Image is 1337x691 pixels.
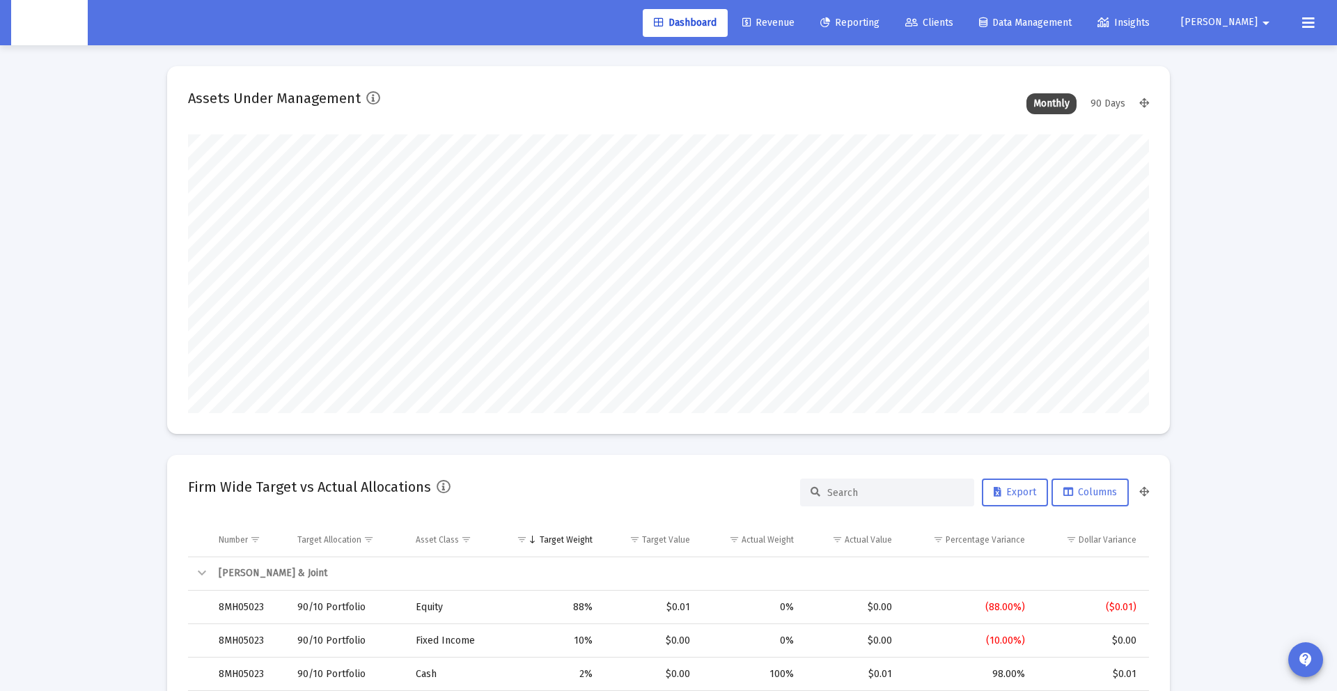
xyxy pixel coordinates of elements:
span: Show filter options for column 'Actual Weight' [729,534,740,545]
mat-icon: contact_support [1297,651,1314,668]
input: Search [827,487,964,499]
div: 88% [508,600,592,614]
span: [PERSON_NAME] [1181,17,1258,29]
a: Revenue [731,9,806,37]
span: Clients [905,17,953,29]
td: 8MH05023 [209,658,288,691]
div: $0.00 [813,634,892,648]
div: [PERSON_NAME] & Joint [219,566,1136,580]
div: $0.01 [813,667,892,681]
div: Monthly [1026,93,1077,114]
h2: Firm Wide Target vs Actual Allocations [188,476,431,498]
div: $0.00 [612,634,690,648]
div: ($0.01) [1045,600,1136,614]
td: Column Number [209,523,288,557]
span: Dashboard [654,17,717,29]
a: Dashboard [643,9,728,37]
span: Data Management [979,17,1072,29]
span: Revenue [742,17,795,29]
div: $0.01 [612,600,690,614]
div: $0.00 [813,600,892,614]
span: Export [994,486,1036,498]
td: Column Actual Weight [700,523,804,557]
button: [PERSON_NAME] [1164,8,1291,36]
div: Percentage Variance [946,534,1025,545]
td: Equity [406,591,498,624]
span: Insights [1097,17,1150,29]
button: Export [982,479,1048,506]
td: 8MH05023 [209,624,288,658]
div: Dollar Variance [1079,534,1136,545]
div: (10.00%) [912,634,1026,648]
div: Number [219,534,248,545]
div: $0.01 [1045,667,1136,681]
div: Data grid [188,523,1149,691]
td: Column Asset Class [406,523,498,557]
a: Insights [1086,9,1161,37]
td: 90/10 Portfolio [288,624,406,658]
div: Target Weight [540,534,593,545]
mat-icon: arrow_drop_down [1258,9,1274,37]
td: Collapse [188,557,209,591]
span: Show filter options for column 'Target Allocation' [363,534,374,545]
span: Show filter options for column 'Actual Value' [832,534,843,545]
div: Target Value [642,534,690,545]
div: 98.00% [912,667,1026,681]
span: Columns [1063,486,1117,498]
td: 8MH05023 [209,591,288,624]
td: Fixed Income [406,624,498,658]
a: Data Management [968,9,1083,37]
div: 0% [710,634,795,648]
td: 90/10 Portfolio [288,658,406,691]
span: Show filter options for column 'Number' [250,534,260,545]
div: 100% [710,667,795,681]
span: Show filter options for column 'Percentage Variance' [933,534,944,545]
div: Actual Value [845,534,892,545]
td: Column Target Allocation [288,523,406,557]
a: Reporting [809,9,891,37]
div: $0.00 [612,667,690,681]
span: Show filter options for column 'Asset Class' [461,534,471,545]
div: (88.00%) [912,600,1026,614]
td: Column Target Value [602,523,700,557]
td: Column Dollar Variance [1035,523,1149,557]
span: Reporting [820,17,879,29]
span: Show filter options for column 'Dollar Variance' [1066,534,1077,545]
h2: Assets Under Management [188,87,361,109]
button: Columns [1051,479,1129,506]
div: 90 Days [1084,93,1132,114]
div: Asset Class [416,534,459,545]
div: 0% [710,600,795,614]
a: Clients [894,9,964,37]
td: Column Actual Value [804,523,902,557]
td: Cash [406,658,498,691]
div: $0.00 [1045,634,1136,648]
div: Target Allocation [297,534,361,545]
div: 10% [508,634,592,648]
td: Column Target Weight [498,523,602,557]
td: Column Percentage Variance [902,523,1035,557]
span: Show filter options for column 'Target Value' [630,534,640,545]
img: Dashboard [22,9,77,37]
td: 90/10 Portfolio [288,591,406,624]
div: 2% [508,667,592,681]
span: Show filter options for column 'Target Weight' [517,534,527,545]
div: Actual Weight [742,534,794,545]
